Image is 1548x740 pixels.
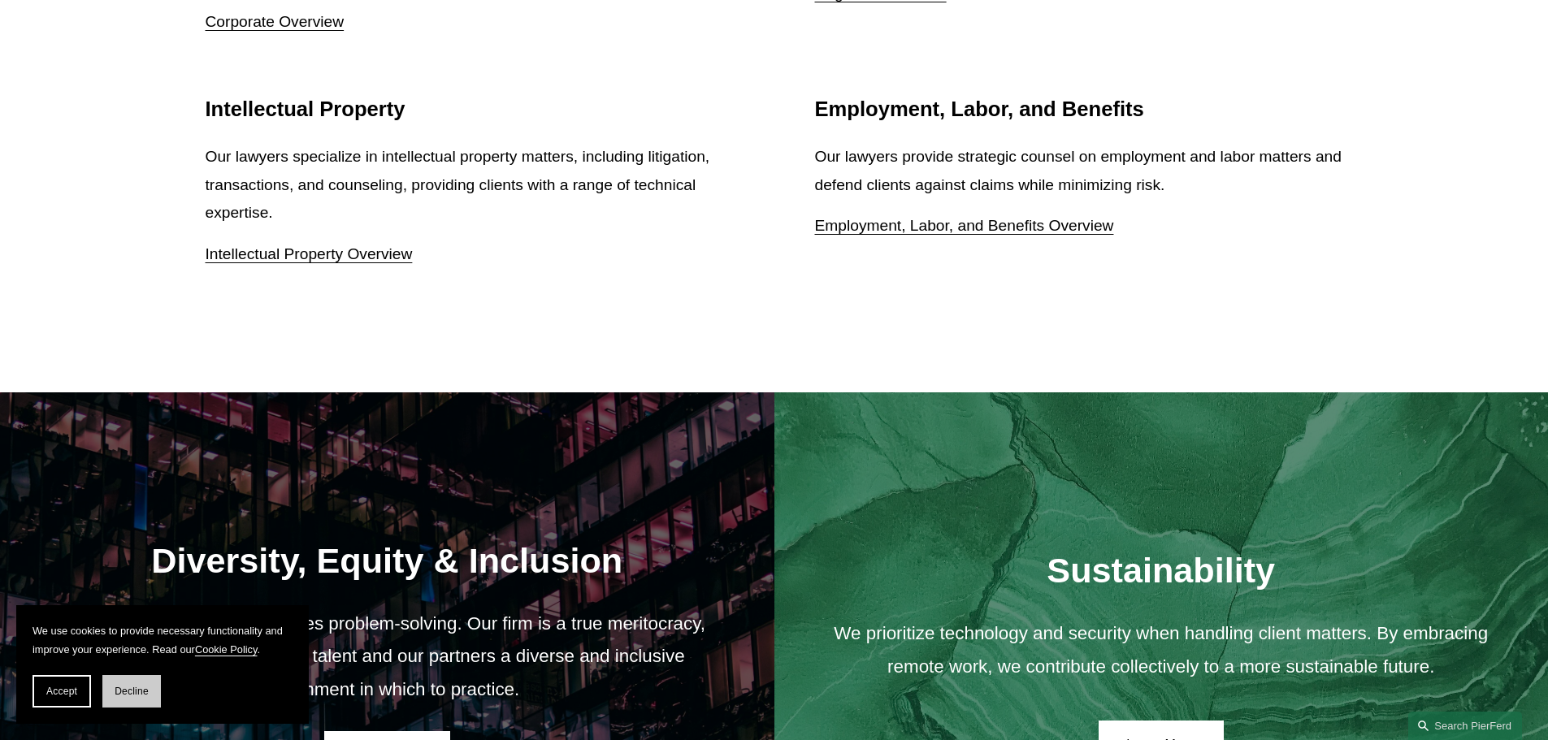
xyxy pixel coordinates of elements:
a: Cookie Policy [195,643,258,656]
p: Our lawyers specialize in intellectual property matters, including litigation, transactions, and ... [206,143,734,227]
h2: Employment, Labor, and Benefits [815,97,1343,122]
h2: Sustainability [821,549,1502,591]
p: A diverse partnership enhances problem-solving. Our firm is a true meritocracy, offering our clie... [46,608,727,706]
h2: Diversity, Equity & Inclusion [46,539,727,582]
p: We prioritize technology and security when handling client matters. By embracing remote work, we ... [821,617,1502,683]
span: Decline [115,686,149,697]
a: Intellectual Property Overview [206,245,413,262]
button: Accept [33,675,91,708]
p: Our lawyers provide strategic counsel on employment and labor matters and defend clients against ... [815,143,1343,199]
a: Employment, Labor, and Benefits Overview [815,217,1114,234]
span: Accept [46,686,77,697]
p: We use cookies to provide necessary functionality and improve your experience. Read our . [33,621,293,659]
button: Decline [102,675,161,708]
a: Corporate Overview [206,13,345,30]
a: Search this site [1408,712,1522,740]
section: Cookie banner [16,605,309,724]
h2: Intellectual Property [206,97,734,122]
